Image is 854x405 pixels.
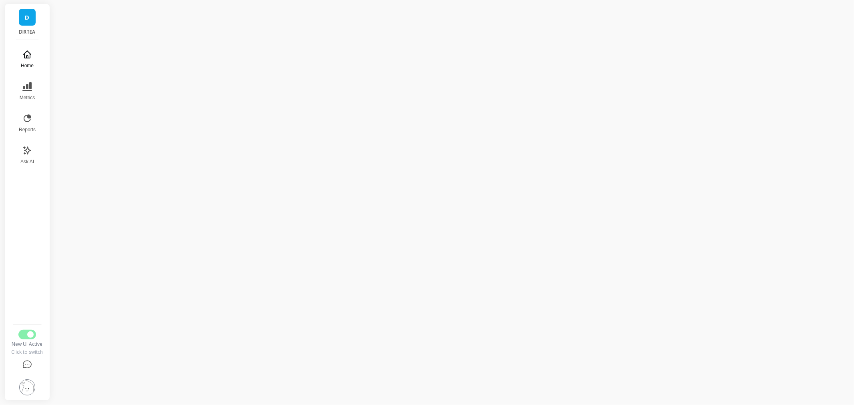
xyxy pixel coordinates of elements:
span: Ask AI [20,158,34,165]
span: Home [21,62,34,69]
button: Ask AI [14,141,40,170]
button: Help [11,355,44,375]
span: Reports [19,126,36,133]
span: Metrics [20,94,35,101]
div: New UI Active [11,341,44,347]
button: Reports [14,109,40,138]
button: Settings [11,375,44,400]
div: Click to switch [11,349,44,355]
span: D [25,13,30,22]
button: Switch to Legacy UI [18,330,36,339]
p: DIRTEA [13,29,42,35]
img: profile picture [19,379,35,395]
button: Metrics [14,77,40,106]
button: Home [14,45,40,74]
